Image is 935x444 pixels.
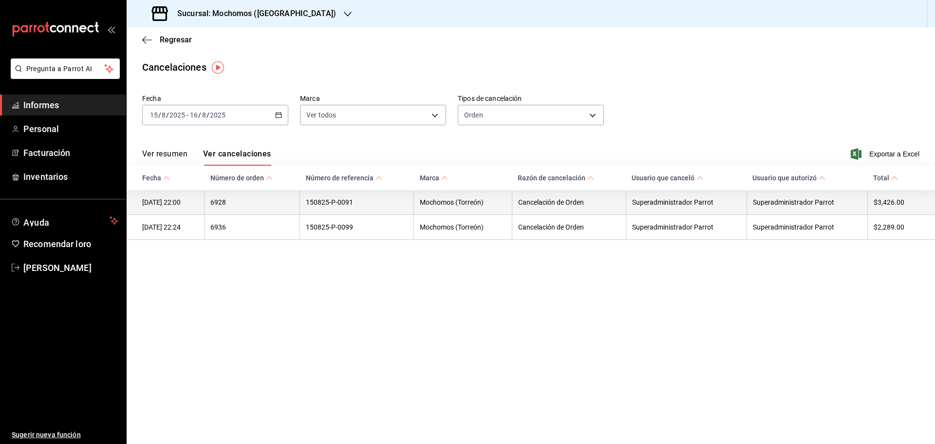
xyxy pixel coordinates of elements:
font: Superadministrador Parrot [632,224,713,232]
font: Total [873,174,889,182]
button: Regresar [142,35,192,44]
font: Inventarios [23,172,68,182]
font: Superadministrador Parrot [753,199,834,207]
input: -- [150,111,158,119]
font: $2,289.00 [874,224,904,232]
font: Orden [464,111,483,119]
font: Número de referencia [306,174,374,182]
span: Total [873,174,898,182]
img: Marcador de información sobre herramientas [212,61,224,74]
input: -- [189,111,198,119]
font: $3,426.00 [874,199,904,207]
font: Personal [23,124,59,134]
span: Fecha [142,174,170,182]
font: Sugerir nueva función [12,431,81,439]
font: Recomendar loro [23,239,91,249]
font: Mochomos (Torreón) [420,199,484,207]
input: -- [161,111,166,119]
font: Ayuda [23,217,50,228]
font: Ver resumen [142,149,187,158]
font: / [206,111,209,119]
font: Ver cancelaciones [203,149,271,158]
span: Número de referencia [306,174,382,182]
div: pestañas de navegación [142,149,271,166]
input: ---- [169,111,186,119]
font: Facturación [23,148,70,158]
font: Cancelación de Orden [518,224,584,232]
font: Exportar a Excel [869,150,919,158]
font: Número de orden [210,174,264,182]
font: Informes [23,100,59,110]
span: Usuario que autorizó [752,174,825,182]
button: abrir_cajón_menú [107,25,115,33]
span: Usuario que canceló [632,174,703,182]
font: / [198,111,201,119]
span: Número de orden [210,174,273,182]
font: 6928 [210,199,226,207]
font: Regresar [160,35,192,44]
font: Mochomos (Torreón) [420,224,484,232]
font: 6936 [210,224,226,232]
font: Tipos de cancelación [458,95,522,102]
font: [DATE] 22:24 [142,224,181,232]
font: Usuario que autorizó [752,174,817,182]
font: Fecha [142,95,161,102]
button: Exportar a Excel [853,148,919,160]
a: Pregunta a Parrot AI [7,71,120,81]
span: Razón de cancelación [518,174,594,182]
font: / [158,111,161,119]
font: Sucursal: Mochomos ([GEOGRAPHIC_DATA]) [177,9,336,18]
font: 150825-P-0091 [306,199,353,207]
font: Cancelación de Orden [518,199,584,207]
font: [DATE] 22:00 [142,199,181,207]
font: / [166,111,169,119]
font: Marca [420,174,439,182]
input: -- [202,111,206,119]
font: - [187,111,188,119]
font: Superadministrador Parrot [632,199,713,207]
font: Superadministrador Parrot [753,224,834,232]
button: Pregunta a Parrot AI [11,58,120,79]
font: [PERSON_NAME] [23,263,92,273]
input: ---- [209,111,226,119]
font: Ver todos [306,111,336,119]
font: Fecha [142,174,161,182]
font: Marca [300,95,320,102]
font: 150825-P-0099 [306,224,353,232]
font: Pregunta a Parrot AI [26,65,93,73]
font: Cancelaciones [142,61,206,73]
span: Marca [420,174,448,182]
font: Usuario que canceló [632,174,694,182]
font: Razón de cancelación [518,174,585,182]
